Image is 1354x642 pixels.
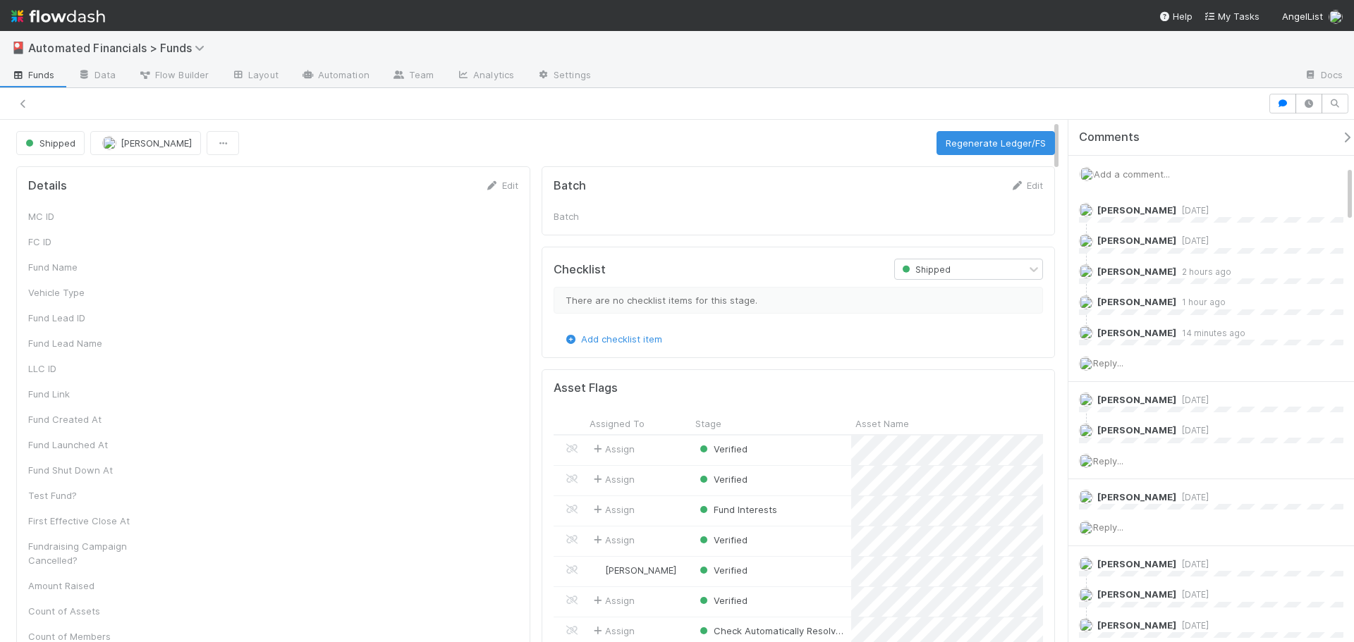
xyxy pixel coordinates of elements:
a: Layout [220,65,290,87]
div: Assign [591,624,635,638]
span: [PERSON_NAME] [1097,619,1176,631]
div: Verified [697,472,748,486]
img: avatar_574f8970-b283-40ff-a3d7-26909d9947cc.png [1079,521,1093,535]
a: Analytics [445,65,525,87]
div: Fund Name [28,260,134,274]
span: Verified [697,474,748,485]
a: Data [66,65,127,87]
span: Shipped [899,264,951,275]
div: Fund Interests [697,502,777,517]
button: Shipped [16,131,85,155]
img: avatar_574f8970-b283-40ff-a3d7-26909d9947cc.png [1079,234,1093,248]
span: Assign [591,502,635,517]
span: Automated Financials > Funds [28,41,212,55]
div: Fund Shut Down At [28,463,134,477]
span: Verified [697,595,748,606]
img: avatar_574f8970-b283-40ff-a3d7-26909d9947cc.png [102,136,116,150]
span: Comments [1079,130,1140,144]
span: [PERSON_NAME] [1097,235,1176,246]
h5: Asset Flags [554,381,618,395]
span: 🎴 [11,42,25,54]
div: Count of Assets [28,604,134,618]
span: Shipped [23,137,75,149]
span: [PERSON_NAME] [1097,558,1176,569]
img: avatar_574f8970-b283-40ff-a3d7-26909d9947cc.png [1079,424,1093,438]
span: My Tasks [1204,11,1260,22]
div: Assign [591,593,635,607]
img: avatar_1cceb0af-a10b-4354-bea8-7d06449b9c17.png [1079,264,1093,278]
div: Verified [697,533,748,547]
span: Verified [697,534,748,545]
span: [DATE] [1176,205,1209,216]
span: Assign [591,472,635,486]
h5: Details [28,179,67,193]
img: avatar_574f8970-b283-40ff-a3d7-26909d9947cc.png [1080,167,1094,181]
div: Help [1159,9,1193,23]
span: [PERSON_NAME] [121,137,192,149]
span: [DATE] [1176,425,1209,436]
a: Docs [1293,65,1354,87]
div: Fund Created At [28,412,134,426]
img: avatar_6cb813a7-f212-4ca3-9382-463c76e0b247.png [1079,490,1093,504]
span: Asset Name [855,416,909,431]
span: [DATE] [1176,395,1209,405]
span: Reply... [1093,357,1123,369]
span: [PERSON_NAME] [1097,394,1176,405]
div: Vehicle Type [28,285,134,300]
span: Assign [591,442,635,456]
img: avatar_12dd09bb-393f-4edb-90ff-b12147216d3f.png [592,564,603,576]
span: [PERSON_NAME] [1097,266,1176,277]
span: [PERSON_NAME] [1097,204,1176,216]
button: Regenerate Ledger/FS [937,131,1055,155]
span: [PERSON_NAME] [1097,588,1176,600]
span: [PERSON_NAME] [605,564,676,576]
span: [DATE] [1176,235,1209,246]
button: [PERSON_NAME] [90,131,201,155]
span: Fund Interests [697,504,777,515]
span: Verified [697,443,748,455]
img: avatar_6cb813a7-f212-4ca3-9382-463c76e0b247.png [1079,203,1093,217]
a: Edit [485,180,518,191]
span: Reply... [1093,521,1123,533]
span: 14 minutes ago [1176,328,1245,338]
div: [PERSON_NAME] [591,563,676,577]
div: Assign [591,533,635,547]
div: First Effective Close At [28,514,134,528]
span: [DATE] [1176,559,1209,569]
span: [DATE] [1176,492,1209,502]
span: 1 hour ago [1176,297,1226,307]
span: Assigned To [590,416,645,431]
div: LLC ID [28,362,134,376]
img: avatar_574f8970-b283-40ff-a3d7-26909d9947cc.png [1079,454,1093,468]
img: avatar_6cb813a7-f212-4ca3-9382-463c76e0b247.png [1079,295,1093,309]
h5: Batch [554,179,586,193]
span: [PERSON_NAME] [1097,296,1176,307]
span: 2 hours ago [1176,266,1231,277]
a: Edit [1010,180,1043,191]
a: Automation [290,65,381,87]
img: avatar_574f8970-b283-40ff-a3d7-26909d9947cc.png [1079,326,1093,340]
div: Test Fund? [28,488,134,502]
a: Settings [525,65,602,87]
div: Batch [554,209,659,223]
div: Amount Raised [28,579,134,593]
div: There are no checklist items for this stage. [554,287,1044,314]
a: Team [381,65,445,87]
a: Add checklist item [564,333,662,345]
img: avatar_574f8970-b283-40ff-a3d7-26909d9947cc.png [1079,557,1093,571]
img: avatar_6cb813a7-f212-4ca3-9382-463c76e0b247.png [1079,588,1093,602]
div: Fund Launched At [28,438,134,452]
span: Check Automatically Resolved [697,625,847,636]
div: Fund Link [28,387,134,401]
img: avatar_574f8970-b283-40ff-a3d7-26909d9947cc.png [1079,357,1093,371]
div: Check Automatically Resolved [697,624,844,638]
span: Add a comment... [1094,168,1170,180]
span: Reply... [1093,455,1123,467]
div: FC ID [28,235,134,249]
span: Flow Builder [138,68,209,82]
span: Verified [697,564,748,576]
img: avatar_6cb813a7-f212-4ca3-9382-463c76e0b247.png [1079,393,1093,407]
